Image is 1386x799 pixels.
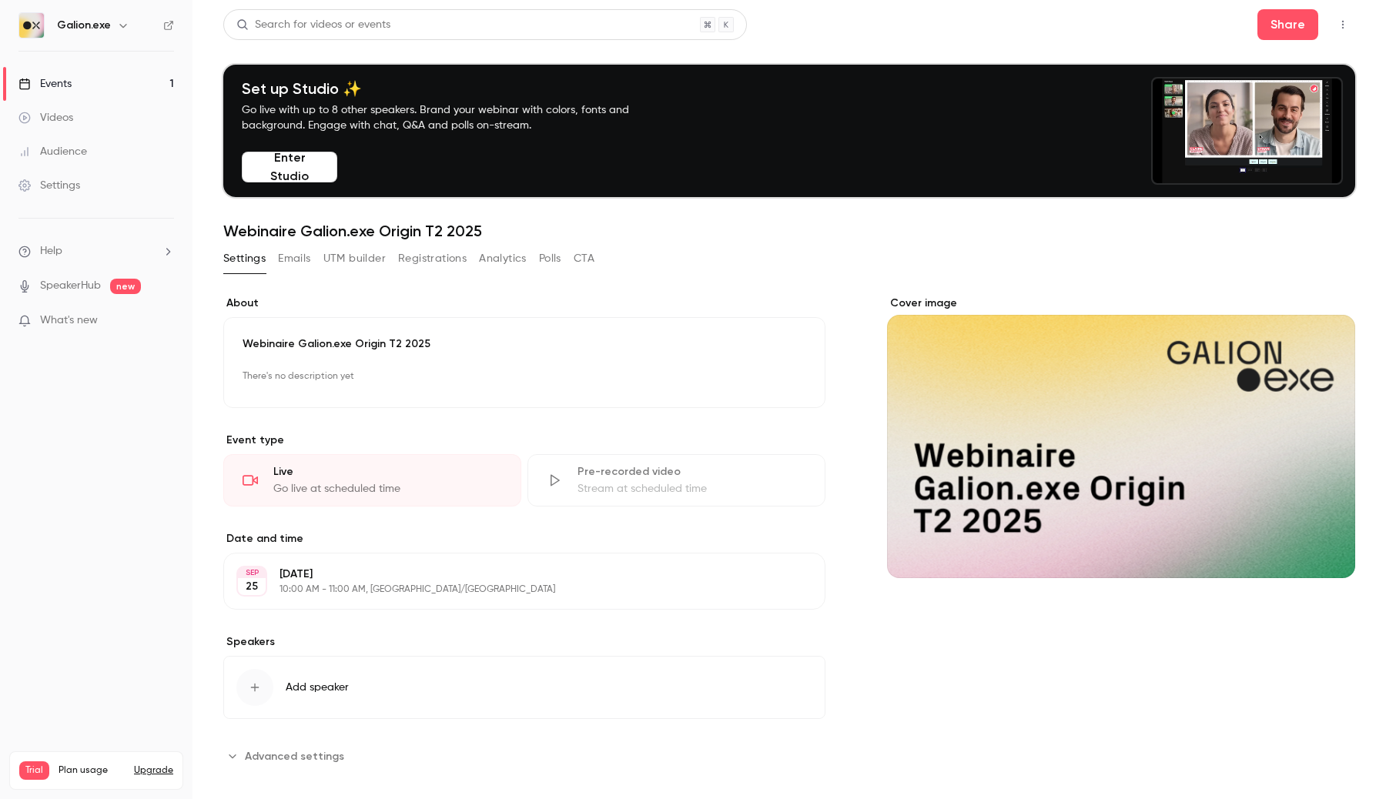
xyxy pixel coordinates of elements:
[223,634,825,650] label: Speakers
[273,481,502,496] div: Go live at scheduled time
[40,313,98,329] span: What's new
[574,246,594,271] button: CTA
[40,278,101,294] a: SpeakerHub
[577,464,806,480] div: Pre-recorded video
[539,246,561,271] button: Polls
[242,79,665,98] h4: Set up Studio ✨
[280,583,744,596] p: 10:00 AM - 11:00 AM, [GEOGRAPHIC_DATA]/[GEOGRAPHIC_DATA]
[242,152,337,182] button: Enter Studio
[40,243,62,259] span: Help
[223,454,521,506] div: LiveGo live at scheduled time
[18,76,72,92] div: Events
[110,279,141,294] span: new
[236,17,390,33] div: Search for videos or events
[242,102,665,133] p: Go live with up to 8 other speakers. Brand your webinar with colors, fonts and background. Engage...
[887,296,1355,578] section: Cover image
[57,18,111,33] h6: Galion.exe
[18,144,87,159] div: Audience
[527,454,825,506] div: Pre-recorded videoStream at scheduled time
[278,246,310,271] button: Emails
[577,481,806,496] div: Stream at scheduled time
[18,178,80,193] div: Settings
[1257,9,1318,40] button: Share
[398,246,467,271] button: Registrations
[18,110,73,125] div: Videos
[223,433,825,448] p: Event type
[246,579,258,594] p: 25
[223,246,266,271] button: Settings
[59,764,125,777] span: Plan usage
[223,222,1355,240] h1: Webinaire Galion.exe Origin T2 2025
[223,744,353,768] button: Advanced settings
[245,748,344,764] span: Advanced settings
[134,764,173,777] button: Upgrade
[19,13,44,38] img: Galion.exe
[223,656,825,719] button: Add speaker
[243,336,806,352] p: Webinaire Galion.exe Origin T2 2025
[223,531,825,547] label: Date and time
[19,761,49,780] span: Trial
[238,567,266,578] div: SEP
[280,567,744,582] p: [DATE]
[273,464,502,480] div: Live
[479,246,527,271] button: Analytics
[223,296,825,311] label: About
[323,246,386,271] button: UTM builder
[887,296,1355,311] label: Cover image
[223,744,825,768] section: Advanced settings
[243,364,806,389] p: There's no description yet
[18,243,174,259] li: help-dropdown-opener
[286,680,349,695] span: Add speaker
